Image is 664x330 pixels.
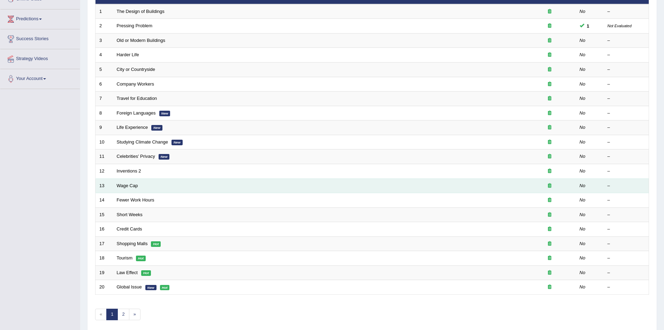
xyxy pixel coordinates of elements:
[580,168,586,174] em: No
[608,139,645,146] div: –
[96,149,113,164] td: 11
[171,140,183,145] em: New
[580,110,586,116] em: No
[117,96,157,101] a: Travel for Education
[527,197,572,204] div: Exam occurring question
[106,309,118,320] a: 1
[117,110,156,116] a: Foreign Languages
[96,178,113,193] td: 13
[117,183,138,188] a: Wage Cap
[580,125,586,130] em: No
[117,52,139,57] a: Harder Life
[527,226,572,233] div: Exam occurring question
[580,52,586,57] em: No
[527,255,572,262] div: Exam occurring question
[580,226,586,232] em: No
[117,154,155,159] a: Celebrities' Privacy
[136,256,146,261] em: Hot
[117,67,155,72] a: City or Countryside
[117,23,153,28] a: Pressing Problem
[608,153,645,160] div: –
[580,212,586,217] em: No
[580,183,586,188] em: No
[96,63,113,77] td: 5
[608,241,645,247] div: –
[160,285,170,291] em: Hot
[95,309,107,320] span: «
[580,9,586,14] em: No
[608,37,645,44] div: –
[117,226,142,232] a: Credit Cards
[96,77,113,91] td: 6
[527,124,572,131] div: Exam occurring question
[117,38,165,43] a: Old or Modern Buildings
[608,52,645,58] div: –
[151,241,161,247] em: Hot
[527,284,572,291] div: Exam occurring question
[527,52,572,58] div: Exam occurring question
[584,22,592,30] span: You can still take this question
[608,270,645,276] div: –
[527,270,572,276] div: Exam occurring question
[159,111,170,116] em: New
[96,91,113,106] td: 7
[580,81,586,87] em: No
[608,183,645,189] div: –
[145,285,157,291] em: New
[527,139,572,146] div: Exam occurring question
[527,153,572,160] div: Exam occurring question
[608,197,645,204] div: –
[117,212,143,217] a: Short Weeks
[117,284,142,289] a: Global Issue
[117,9,165,14] a: The Design of Buildings
[608,8,645,15] div: –
[96,207,113,222] td: 15
[527,8,572,15] div: Exam occurring question
[96,251,113,266] td: 18
[580,139,586,145] em: No
[0,29,80,47] a: Success Stories
[96,164,113,178] td: 12
[151,125,162,131] em: New
[96,106,113,120] td: 8
[141,270,151,276] em: Hot
[527,81,572,88] div: Exam occurring question
[608,24,632,28] small: Not Evaluated
[608,95,645,102] div: –
[96,135,113,149] td: 10
[608,255,645,262] div: –
[527,168,572,175] div: Exam occurring question
[527,212,572,218] div: Exam occurring question
[580,197,586,203] em: No
[117,241,148,246] a: Shopping Malls
[580,38,586,43] em: No
[608,81,645,88] div: –
[580,241,586,246] em: No
[0,9,80,27] a: Predictions
[129,309,140,320] a: »
[96,222,113,237] td: 16
[117,309,129,320] a: 2
[117,255,133,261] a: Tourism
[608,212,645,218] div: –
[159,154,170,160] em: New
[527,95,572,102] div: Exam occurring question
[527,241,572,247] div: Exam occurring question
[580,96,586,101] em: No
[580,284,586,289] em: No
[96,236,113,251] td: 17
[527,23,572,29] div: Exam occurring question
[96,4,113,19] td: 1
[608,284,645,291] div: –
[527,183,572,189] div: Exam occurring question
[96,33,113,48] td: 3
[117,197,154,203] a: Fewer Work Hours
[117,139,168,145] a: Studying Climate Change
[96,48,113,63] td: 4
[96,120,113,135] td: 9
[608,124,645,131] div: –
[96,265,113,280] td: 19
[0,69,80,87] a: Your Account
[117,270,138,275] a: Law Effect
[96,280,113,295] td: 20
